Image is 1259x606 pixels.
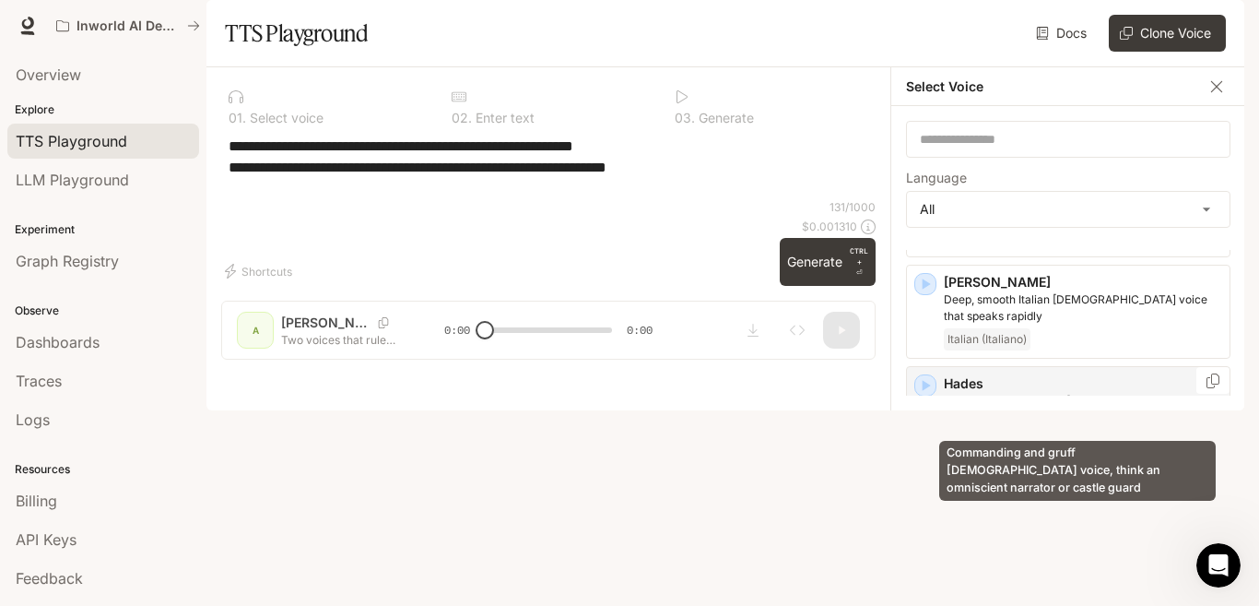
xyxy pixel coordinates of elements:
button: All workspaces [48,7,208,44]
p: Select voice [246,112,324,125]
p: 0 3 . [675,112,695,125]
button: Copy Voice ID [1204,374,1222,388]
p: Generate [695,112,754,125]
button: GenerateCTRL +⏎ [780,238,876,286]
button: Clone Voice [1109,15,1226,52]
div: All [907,192,1230,227]
p: ⏎ [850,245,868,279]
div: Commanding and gruff [DEMOGRAPHIC_DATA] voice, think an omniscient narrator or castle guard [939,441,1216,501]
a: Docs [1032,15,1094,52]
p: $ 0.001310 [802,219,857,234]
p: CTRL + [850,245,868,267]
h1: TTS Playground [225,15,368,52]
p: 0 2 . [452,112,472,125]
p: Commanding and gruff male voice, think an omniscient narrator or castle guard [944,393,1222,426]
span: Italian (Italiano) [944,328,1030,351]
p: [PERSON_NAME] [944,273,1222,291]
p: Enter text [472,112,535,125]
p: Deep, smooth Italian male voice that speaks rapidly [944,291,1222,325]
p: 131 / 1000 [830,199,876,215]
p: Inworld AI Demos [76,18,180,34]
button: Shortcuts [221,256,300,286]
p: Language [906,172,967,184]
p: Hades [944,374,1222,393]
iframe: Intercom live chat [1196,543,1241,588]
p: 0 1 . [229,112,246,125]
